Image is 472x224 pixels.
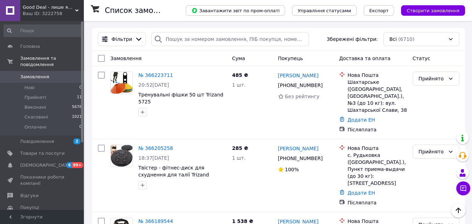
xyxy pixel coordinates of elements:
[110,72,133,94] a: Фото товару
[20,150,65,157] span: Товари та послуги
[20,55,84,68] span: Замовлення та повідомлення
[110,56,141,61] span: Замовлення
[24,124,46,130] span: Оплачені
[348,190,375,196] a: Додати ЕН
[77,94,82,101] span: 11
[23,4,75,10] span: Good Deal - лише якісні товари для Вашого дому
[348,199,407,206] div: Післяплата
[232,82,246,88] span: 1 шт.
[348,79,407,114] div: Шахтарське ([GEOGRAPHIC_DATA], [GEOGRAPHIC_DATA].), №3 (до 10 кг): вул. Шахтарської Слави, 38
[419,75,445,82] div: Прийнято
[451,203,466,218] button: Наверх
[24,85,35,91] span: Нові
[3,24,82,37] input: Пошук
[339,56,391,61] span: Доставка та оплата
[66,162,72,168] span: 6
[285,167,299,172] span: 100%
[111,145,132,167] img: Фото товару
[20,174,65,187] span: Показники роботи компанії
[348,145,407,152] div: Нова Пошта
[278,145,319,152] a: [PERSON_NAME]
[20,74,49,80] span: Замовлення
[111,36,132,43] span: Фільтри
[413,56,430,61] span: Статус
[278,72,319,79] a: [PERSON_NAME]
[348,117,375,123] a: Додати ЕН
[138,165,209,185] a: Твістер - фітнес-диск для схуднення для талії Trizand (22186)
[138,82,169,88] span: 20:52[DATE]
[186,5,285,16] button: Завантажити звіт по пром-оплаті
[327,36,378,43] span: Збережені фільтри:
[364,5,394,16] button: Експорт
[73,138,80,144] span: 2
[79,85,82,91] span: 0
[24,114,48,120] span: Скасовані
[138,155,169,161] span: 18:37[DATE]
[348,126,407,133] div: Післяплата
[298,8,351,13] span: Управління статусами
[138,218,173,224] a: № 366189544
[292,5,357,16] button: Управління статусами
[138,145,173,151] a: № 366205258
[369,8,389,13] span: Експорт
[419,148,445,156] div: Прийнято
[20,138,54,145] span: Повідомлення
[401,5,465,16] button: Створити замовлення
[105,6,176,15] h1: Список замовлень
[456,181,470,195] button: Чат з покупцем
[151,32,309,46] input: Пошук за номером замовлення, ПІБ покупця, номером телефону, Email, номером накладної
[348,72,407,79] div: Нова Пошта
[20,43,40,50] span: Головна
[278,56,303,61] span: Покупець
[111,72,132,94] img: Фото товару
[138,92,223,104] a: Тренувальні фішки 50 шт Trizand 5725
[277,80,324,90] div: [PHONE_NUMBER]
[110,145,133,167] a: Фото товару
[72,162,83,168] span: 99+
[398,36,415,42] span: (6710)
[72,114,82,120] span: 1021
[20,204,39,211] span: Покупці
[24,104,46,110] span: Виконані
[20,193,38,199] span: Відгуки
[232,56,245,61] span: Cума
[20,162,72,168] span: [DEMOGRAPHIC_DATA]
[24,94,46,101] span: Прийняті
[72,104,82,110] span: 5678
[232,72,248,78] span: 485 ₴
[191,7,279,14] span: Завантажити звіт по пром-оплаті
[389,36,397,43] span: Всі
[79,124,82,130] span: 0
[277,153,324,163] div: [PHONE_NUMBER]
[232,218,253,224] span: 1 538 ₴
[407,8,459,13] span: Створити замовлення
[23,10,84,17] div: Ваш ID: 3222758
[348,152,407,187] div: с. Рудьковка ([GEOGRAPHIC_DATA].), Пункт приема-выдачи (до 30 кг): [STREET_ADDRESS]
[232,155,246,161] span: 1 шт.
[394,7,465,13] a: Створити замовлення
[285,94,320,99] span: Без рейтингу
[138,72,173,78] a: № 366223711
[232,145,248,151] span: 285 ₴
